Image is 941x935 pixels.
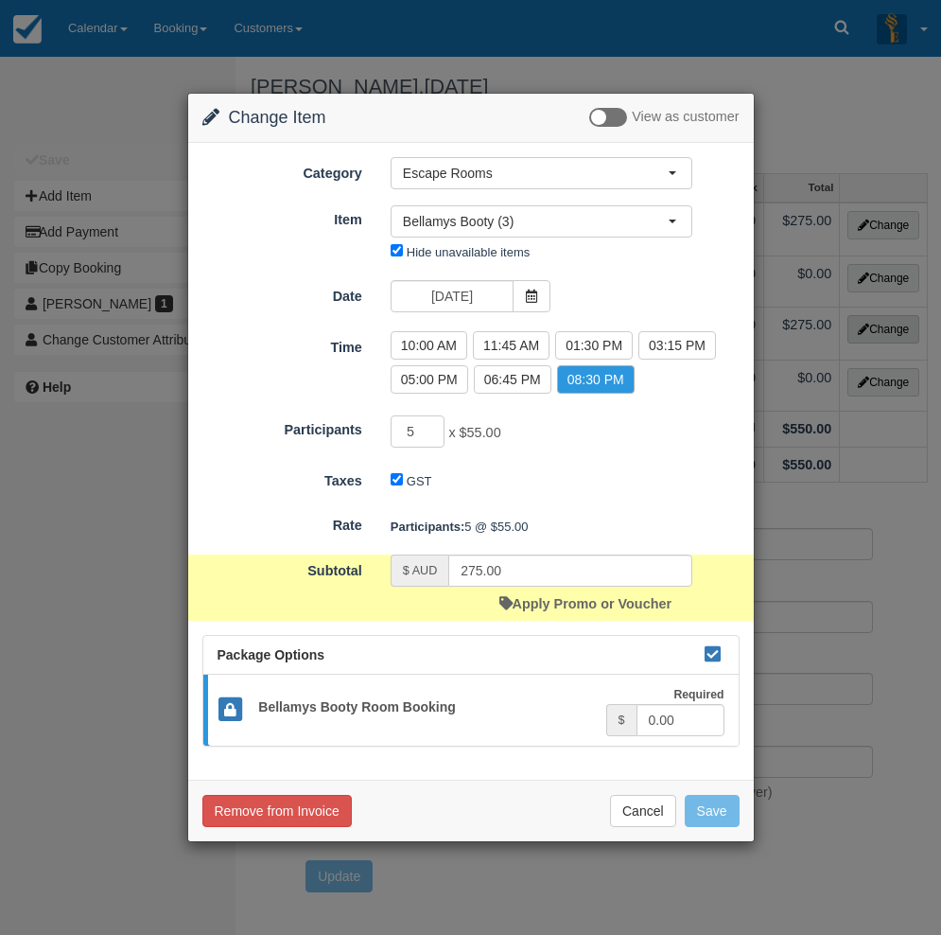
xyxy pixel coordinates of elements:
[448,425,500,440] span: x $55.00
[685,795,740,827] button: Save
[229,108,326,127] span: Change Item
[188,465,376,491] label: Taxes
[188,331,376,358] label: Time
[202,795,352,827] button: Remove from Invoice
[391,520,464,534] strong: Participants
[403,212,668,231] span: Bellamys Booty (3)
[619,714,625,727] small: $
[203,675,739,746] a: Bellamys Booty Room Booking Required $
[403,164,668,183] span: Escape Rooms
[555,331,633,360] label: 01:30 PM
[474,365,551,394] label: 06:45 PM
[638,331,716,360] label: 03:15 PM
[407,474,432,488] label: GST
[188,509,376,536] label: Rate
[391,415,445,448] input: Participants
[391,331,467,360] label: 10:00 AM
[188,280,376,307] label: Date
[610,795,676,827] button: Cancel
[473,331,549,360] label: 11:45 AM
[391,365,468,394] label: 05:00 PM
[673,688,723,701] strong: Required
[557,365,635,394] label: 08:30 PM
[188,203,376,230] label: Item
[218,647,325,662] span: Package Options
[188,414,376,440] label: Participants
[188,157,376,184] label: Category
[499,596,671,611] a: Apply Promo or Voucher
[407,245,530,259] label: Hide unavailable items
[244,700,605,714] h5: Bellamys Booty Room Booking
[391,205,692,238] button: Bellamys Booty (3)
[188,555,376,581] label: Subtotal
[632,110,739,125] span: View as customer
[391,157,692,189] button: Escape Rooms
[403,564,437,577] small: $ AUD
[376,511,754,542] div: 5 @ $55.00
